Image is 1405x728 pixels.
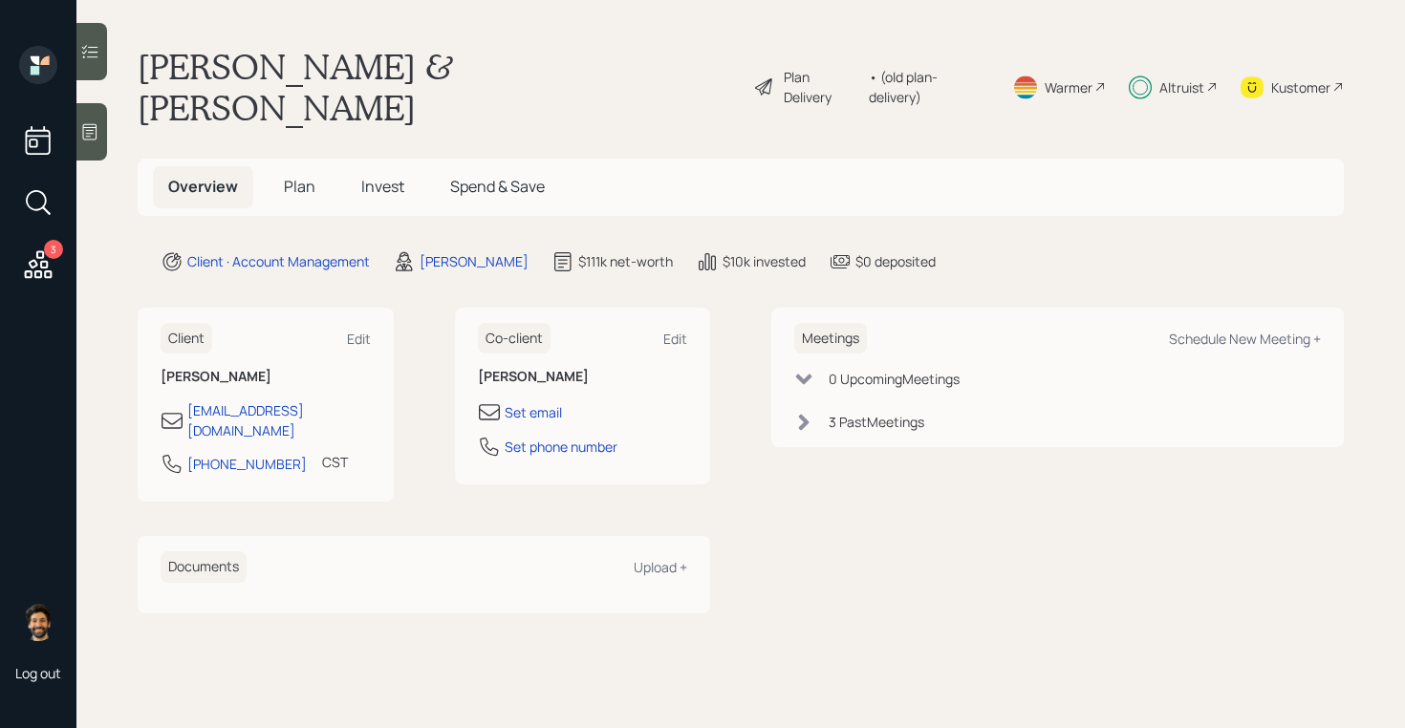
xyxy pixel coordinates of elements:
[663,330,687,348] div: Edit
[44,240,63,259] div: 3
[420,251,529,271] div: [PERSON_NAME]
[505,437,617,457] div: Set phone number
[19,603,57,641] img: eric-schwartz-headshot.png
[634,558,687,576] div: Upload +
[578,251,673,271] div: $111k net-worth
[161,369,371,385] h6: [PERSON_NAME]
[829,412,924,432] div: 3 Past Meeting s
[829,369,960,389] div: 0 Upcoming Meeting s
[284,176,315,197] span: Plan
[1271,77,1330,97] div: Kustomer
[723,251,806,271] div: $10k invested
[187,454,307,474] div: [PHONE_NUMBER]
[138,46,738,128] h1: [PERSON_NAME] & [PERSON_NAME]
[187,400,371,440] div: [EMAIL_ADDRESS][DOMAIN_NAME]
[161,323,212,354] h6: Client
[855,251,936,271] div: $0 deposited
[322,452,348,472] div: CST
[15,664,61,682] div: Log out
[1169,330,1321,348] div: Schedule New Meeting +
[168,176,238,197] span: Overview
[478,323,551,354] h6: Co-client
[347,330,371,348] div: Edit
[1045,77,1092,97] div: Warmer
[505,402,562,422] div: Set email
[784,67,859,107] div: Plan Delivery
[478,369,688,385] h6: [PERSON_NAME]
[1159,77,1204,97] div: Altruist
[450,176,545,197] span: Spend & Save
[869,67,989,107] div: • (old plan-delivery)
[187,251,370,271] div: Client · Account Management
[361,176,404,197] span: Invest
[161,551,247,583] h6: Documents
[794,323,867,354] h6: Meetings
